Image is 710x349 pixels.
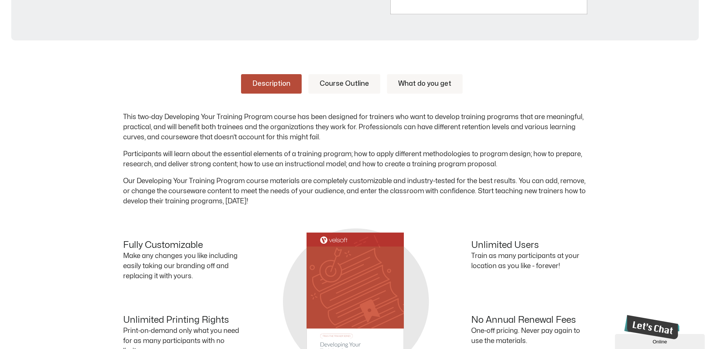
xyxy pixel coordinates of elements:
p: Participants will learn about the essential elements of a training program; how to apply differen... [123,149,587,169]
p: This two-day Developing Your Training Program course has been designed for trainers who want to d... [123,112,587,142]
h4: Unlimited Users [471,240,587,251]
p: Train as many participants at your location as you like - forever! [471,251,587,271]
p: One-off pricing. Never pay again to use the materials. [471,326,587,346]
a: Description [241,74,302,94]
a: What do you get [387,74,463,94]
h4: Fully Customizable [123,240,239,251]
h4: Unlimited Printing Rights [123,315,239,326]
p: Our Developing Your Training Program course materials are completely customizable and industry-te... [123,176,587,206]
img: Chat attention grabber [3,3,61,27]
iframe: chat widget [621,312,679,342]
p: Make any changes you like including easily taking our branding off and replacing it with yours. [123,251,239,281]
a: Course Outline [308,74,380,94]
h4: No Annual Renewal Fees [471,315,587,326]
iframe: chat widget [615,333,706,349]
